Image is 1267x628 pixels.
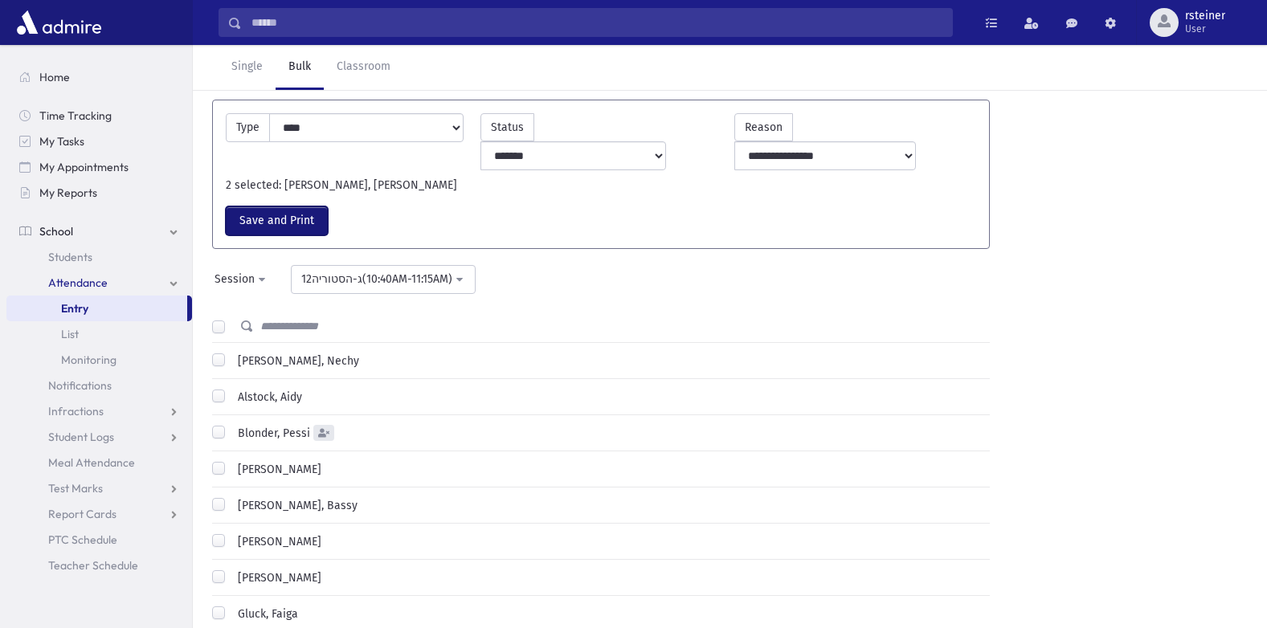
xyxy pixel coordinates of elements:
span: User [1185,22,1225,35]
a: Meal Attendance [6,450,192,475]
input: Search [242,8,952,37]
a: My Reports [6,180,192,206]
button: Save and Print [226,206,328,235]
label: Reason [734,113,793,141]
a: Notifications [6,373,192,398]
span: PTC Schedule [48,532,117,547]
span: School [39,224,73,239]
a: Classroom [324,45,403,90]
span: List [61,327,79,341]
span: Meal Attendance [48,455,135,470]
a: Single [219,45,276,90]
span: Monitoring [61,353,116,367]
a: My Appointments [6,154,192,180]
label: Type [226,113,270,142]
span: My Reports [39,186,97,200]
label: [PERSON_NAME] [231,533,321,550]
span: Infractions [48,404,104,418]
span: Teacher Schedule [48,558,138,573]
a: Report Cards [6,501,192,527]
label: [PERSON_NAME], Bassy [231,497,358,514]
span: rsteiner [1185,10,1225,22]
label: Status [480,113,534,141]
div: Session [215,271,255,287]
span: Time Tracking [39,108,112,123]
label: Alstock, Aidy [231,389,302,406]
a: Students [6,244,192,270]
img: AdmirePro [13,6,105,39]
span: Notifications [48,378,112,393]
span: Test Marks [48,481,103,495]
a: Teacher Schedule [6,553,192,578]
a: Bulk [276,45,324,90]
a: My Tasks [6,128,192,154]
a: Attendance [6,270,192,296]
a: Entry [6,296,187,321]
a: Home [6,64,192,90]
label: [PERSON_NAME] [231,569,321,586]
span: Entry [61,301,88,316]
button: 12ג-הסטוריה(10:40AM-11:15AM) [291,265,476,294]
button: Session [204,265,278,294]
span: My Tasks [39,134,84,149]
span: Attendance [48,275,108,290]
a: List [6,321,192,347]
span: My Appointments [39,160,129,174]
label: Blonder, Pessi [231,425,310,442]
span: Home [39,70,70,84]
label: Gluck, Faiga [231,606,298,622]
a: PTC Schedule [6,527,192,553]
a: Test Marks [6,475,192,501]
label: [PERSON_NAME], Nechy [231,353,359,369]
span: Student Logs [48,430,114,444]
a: School [6,218,192,244]
div: 2 selected: [PERSON_NAME], [PERSON_NAME] [218,177,984,194]
a: Infractions [6,398,192,424]
div: 12ג-הסטוריה(10:40AM-11:15AM) [301,271,452,287]
span: Report Cards [48,507,116,521]
span: Students [48,250,92,264]
a: Student Logs [6,424,192,450]
a: Monitoring [6,347,192,373]
label: [PERSON_NAME] [231,461,321,478]
a: Time Tracking [6,103,192,128]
